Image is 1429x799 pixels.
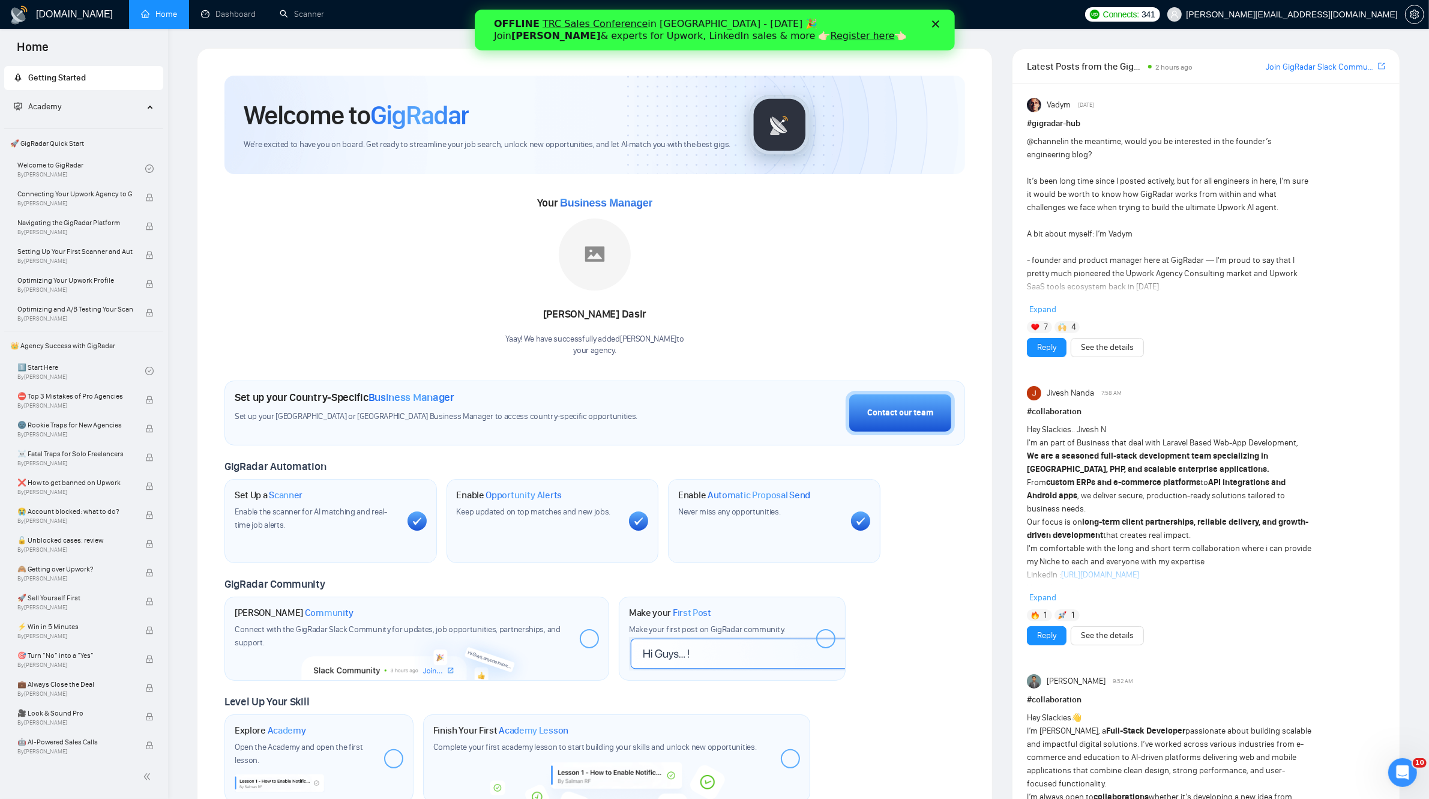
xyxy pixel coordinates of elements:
[1027,405,1385,418] h1: # collaboration
[14,101,61,112] span: Academy
[17,217,133,229] span: Navigating the GigRadar Platform
[433,725,568,737] h1: Finish Your First
[17,719,133,726] span: By [PERSON_NAME]
[145,251,154,259] span: lock
[17,200,133,207] span: By [PERSON_NAME]
[145,713,154,721] span: lock
[17,546,133,553] span: By [PERSON_NAME]
[1044,321,1048,333] span: 7
[235,391,454,404] h1: Set up your Country-Specific
[1071,609,1074,621] span: 1
[17,419,133,431] span: 🌚 Rookie Traps for New Agencies
[17,229,133,236] span: By [PERSON_NAME]
[145,222,154,231] span: lock
[17,358,145,384] a: 1️⃣ Start HereBy[PERSON_NAME]
[17,489,133,496] span: By [PERSON_NAME]
[1378,61,1385,72] a: export
[17,246,133,258] span: Setting Up Your First Scanner and Auto-Bidder
[1037,341,1056,354] a: Reply
[17,315,133,322] span: By [PERSON_NAME]
[1405,10,1424,19] a: setting
[17,575,133,582] span: By [PERSON_NAME]
[145,482,154,490] span: lock
[1044,609,1047,621] span: 1
[1037,629,1056,642] a: Reply
[1071,338,1144,357] button: See the details
[537,196,653,210] span: Your
[1047,387,1094,400] span: Jivesh Nanda
[17,633,133,640] span: By [PERSON_NAME]
[7,38,58,64] span: Home
[1058,323,1066,331] img: 🙌
[1266,61,1376,74] a: Join GigRadar Slack Community
[1027,59,1145,74] span: Latest Posts from the GigRadar Community
[678,507,780,517] span: Never miss any opportunities.
[1027,517,1308,540] strong: long-term client partnerships, reliable delivery, and growth-driven development
[475,10,955,50] iframe: Intercom live chat баннер
[1378,61,1385,71] span: export
[17,621,133,633] span: ⚡ Win in 5 Minutes
[17,563,133,575] span: 🙈 Getting over Upwork?
[17,390,133,402] span: ⛔ Top 3 Mistakes of Pro Agencies
[1103,8,1139,21] span: Connects:
[280,9,324,19] a: searchScanner
[17,690,133,698] span: By [PERSON_NAME]
[224,460,326,473] span: GigRadar Automation
[1413,758,1427,768] span: 10
[235,624,561,648] span: Connect with the GigRadar Slack Community for updates, job opportunities, partnerships, and support.
[560,197,652,209] span: Business Manager
[269,489,302,501] span: Scanner
[145,164,154,173] span: check-circle
[17,188,133,200] span: Connecting Your Upwork Agency to GigRadar
[1071,713,1082,723] span: 👋
[1027,674,1041,689] img: Owais Ahmed
[14,73,22,82] span: rocket
[224,695,309,708] span: Level Up Your Skill
[17,460,133,467] span: By [PERSON_NAME]
[302,625,532,680] img: slackcommunity-bg.png
[17,303,133,315] span: Optimizing and A/B Testing Your Scanner for Better Results
[1031,611,1039,620] img: 🔥
[1046,477,1200,487] strong: custom ERPs and e-commerce platforms
[145,684,154,692] span: lock
[145,511,154,519] span: lock
[499,725,568,737] span: Academy Lesson
[235,411,667,423] span: Set up your [GEOGRAPHIC_DATA] or [GEOGRAPHIC_DATA] Business Manager to access country-specific op...
[370,99,469,131] span: GigRadar
[629,624,785,635] span: Make your first post on GigRadar community.
[1102,388,1122,399] span: 7:58 AM
[1061,570,1139,580] a: [URL][DOMAIN_NAME]
[17,736,133,748] span: 🤖 AI-Powered Sales Calls
[235,507,387,530] span: Enable the scanner for AI matching and real-time job alerts.
[235,725,306,737] h1: Explore
[17,662,133,669] span: By [PERSON_NAME]
[1027,136,1062,146] span: @channel
[17,258,133,265] span: By [PERSON_NAME]
[1155,63,1193,71] span: 2 hours ago
[457,489,562,501] h1: Enable
[145,396,154,404] span: lock
[1058,611,1066,620] img: 🚀
[1027,693,1385,707] h1: # collaboration
[17,448,133,460] span: ☠️ Fatal Traps for Solo Freelancers
[559,219,631,291] img: placeholder.png
[457,507,611,517] span: Keep updated on top matches and new jobs.
[244,139,730,151] span: We're excited to have you on board. Get ready to streamline your job search, unlock new opportuni...
[145,453,154,462] span: lock
[17,748,133,755] span: By [PERSON_NAME]
[17,678,133,690] span: 💼 Always Close the Deal
[1106,726,1185,736] strong: Full-Stack Developer
[1027,386,1041,400] img: Jivesh Nanda
[235,607,353,619] h1: [PERSON_NAME]
[506,304,684,325] div: [PERSON_NAME] Dasir
[750,95,810,155] img: gigradar-logo.png
[1027,626,1066,645] button: Reply
[369,391,454,404] span: Business Manager
[1047,675,1106,688] span: [PERSON_NAME]
[1142,8,1155,21] span: 341
[268,725,306,737] span: Academy
[867,406,933,420] div: Contact our team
